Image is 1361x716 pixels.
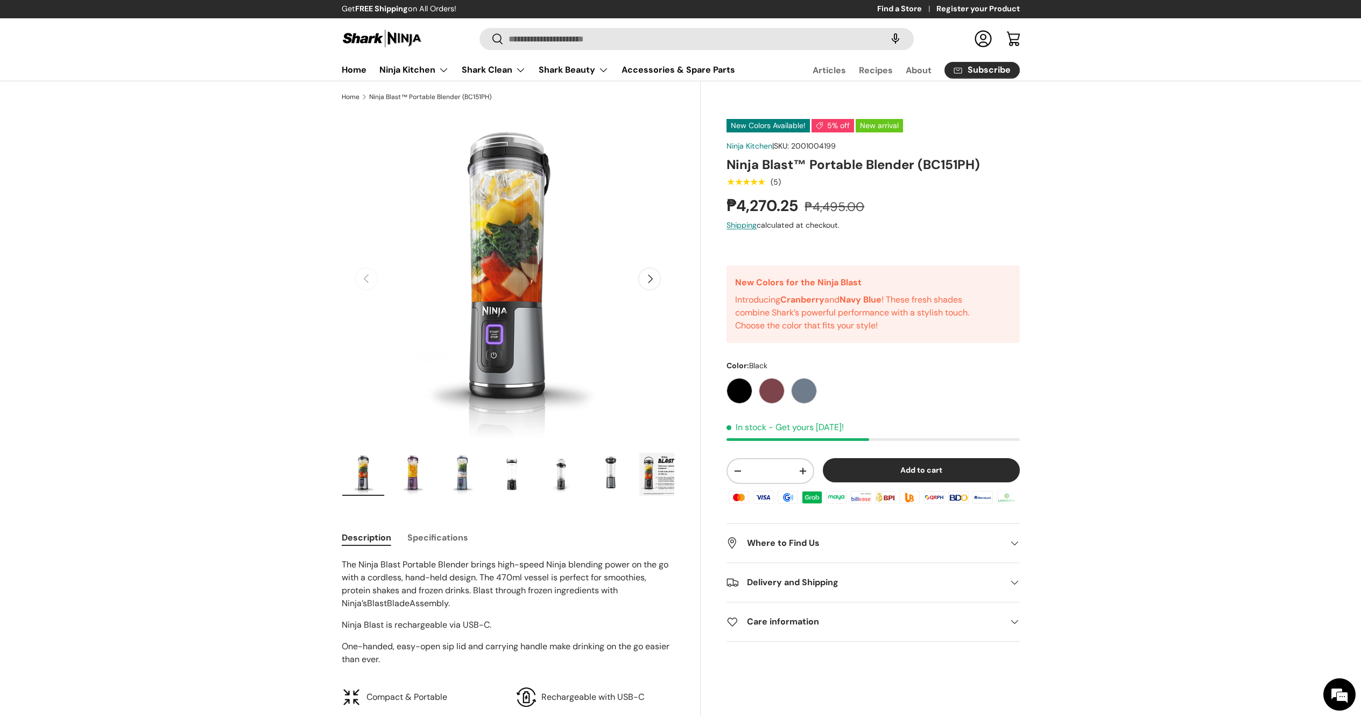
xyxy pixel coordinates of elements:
span: Black [749,361,767,370]
div: calculated at checkout. [727,220,1019,231]
span: Subscribe [968,66,1011,74]
span: 2001004199 [791,141,836,151]
p: Compact & Portable [366,691,447,704]
img: master [727,489,751,506]
summary: Shark Beauty [532,59,615,81]
nav: Secondary [787,59,1020,81]
summary: Where to Find Us [727,524,1019,563]
strong: Cranberry [780,294,824,305]
a: Articles [813,60,846,81]
strong: ₱4,270.25 [727,195,801,216]
summary: Ninja Kitchen [373,59,455,81]
img: qrph [922,489,946,506]
img: ninja-blast-portable-blender-black-without-sample-content-front-view-sharkninja-philippines [491,453,533,496]
img: landbank [995,489,1019,506]
strong: Navy Blue [840,294,882,305]
span: SKU: [774,141,789,151]
p: Rechargeable with USB-C [541,691,644,704]
p: Get on All Orders! [342,3,456,15]
img: bdo [947,489,970,506]
a: Recipes [859,60,893,81]
img: ubp [898,489,921,506]
img: gcash [776,489,800,506]
a: Ninja Kitchen [727,141,772,151]
span: One-handed, easy-open sip lid and carrying handle make drinking on the go easier than ever. [342,641,669,665]
strong: FREE Shipping [355,4,408,13]
a: Shark Clean [462,59,526,81]
img: billease [849,489,873,506]
a: Shark Beauty [539,59,609,81]
a: Home [342,59,366,80]
span: 5% off [812,119,854,132]
a: Home [342,94,359,100]
a: Ninja Blast™ Portable Blender (BC151PH) [369,94,491,100]
span: | [772,141,836,151]
img: Ninja Blast™ Portable Blender (BC151PH) [392,453,434,496]
h2: Care information [727,615,1002,628]
speech-search-button: Search by voice [878,27,913,51]
h1: Ninja Blast™ Portable Blender (BC151PH) [727,156,1019,173]
nav: Primary [342,59,735,81]
s: ₱4,495.00 [805,199,864,215]
img: ninja-blast-portable-blender-black-without-sample-content-back-view-sharkninja-philippines [590,453,632,496]
summary: Care information [727,602,1019,641]
span: Assembly. [410,598,450,609]
h2: Where to Find Us [727,537,1002,550]
span: New Colors Available! [727,119,810,132]
button: Add to cart [823,458,1020,482]
a: About [906,60,932,81]
h2: Delivery and Shipping [727,576,1002,589]
p: - Get yours [DATE]! [768,422,844,433]
summary: Shark Clean [455,59,532,81]
span: ★★★★★ [727,177,765,187]
img: bpi [873,489,897,506]
img: ninja-blast-portable-blender-black-without-sample-content-open-lid-left-side-view-sharkninja-phil... [540,453,582,496]
span: In stock [727,422,766,433]
a: Find a Store [877,3,936,15]
img: ninja-blast-portable-blender-black-infographic-sharkninja-philippines [639,453,681,496]
nav: Breadcrumbs [342,92,701,102]
strong: New Colors for the Ninja Blast [735,277,862,288]
img: Shark Ninja Philippines [342,28,422,49]
p: Introducing and ! These fresh shades combine Shark’s powerful performance with a stylish touch. C... [735,293,996,332]
img: grabpay [800,489,824,506]
span: BlastBlade [367,598,410,609]
button: Description [342,525,391,550]
img: maya [824,489,848,506]
span: New arrival [856,119,903,132]
button: Specifications [407,525,468,550]
div: (5) [771,178,781,186]
a: Ninja Kitchen [379,59,449,81]
legend: Color: [727,360,767,371]
span: Ninja Blast is rechargeable via USB-C. [342,619,491,630]
a: Accessories & Spare Parts [622,59,735,80]
img: visa [751,489,775,506]
a: Subscribe [944,62,1020,79]
img: ninja-blast-portable-blender-black-left-side-view-sharkninja-philippines [342,453,384,496]
media-gallery: Gallery Viewer [342,113,675,500]
a: Shipping [727,220,757,230]
summary: Delivery and Shipping [727,563,1019,602]
img: metrobank [971,489,995,506]
div: 5.0 out of 5.0 stars [727,177,765,187]
a: Register your Product [936,3,1020,15]
span: The Ninja Blast Portable Blender brings high-speed Ninja blending power on the go with a cordless... [342,559,668,609]
img: Ninja Blast™ Portable Blender (BC151PH) [441,453,483,496]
